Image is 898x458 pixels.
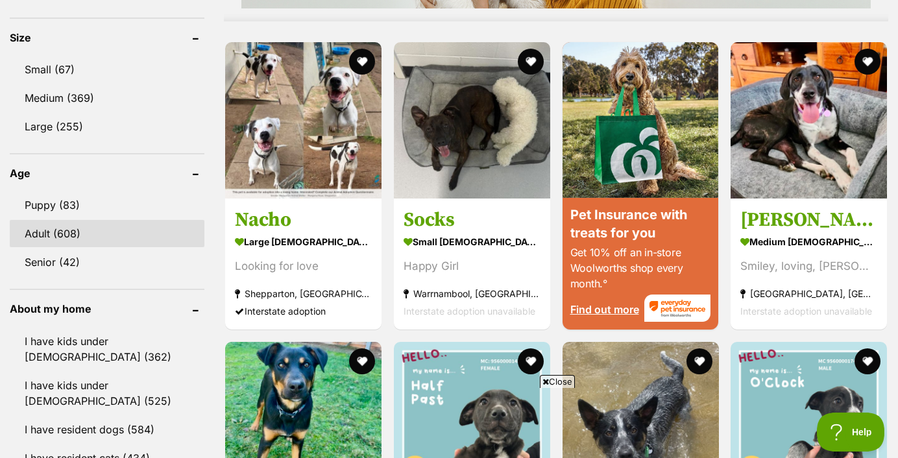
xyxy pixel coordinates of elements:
[10,56,204,83] a: Small (67)
[10,328,204,370] a: I have kids under [DEMOGRAPHIC_DATA] (362)
[404,208,540,232] h3: Socks
[10,84,204,112] a: Medium (369)
[10,167,204,179] header: Age
[134,393,764,452] iframe: Advertisement
[10,191,204,219] a: Puppy (83)
[10,220,204,247] a: Adult (608)
[235,302,372,320] div: Interstate adoption
[731,42,887,199] img: Maggie - German Shorthaired Pointer x Great Dane Dog
[235,208,372,232] h3: Nacho
[10,303,204,315] header: About my home
[540,375,575,388] span: Close
[10,32,204,43] header: Size
[394,42,550,199] img: Socks - Staffordshire Bull Terrier Dog
[518,49,544,75] button: favourite
[404,306,535,317] span: Interstate adoption unavailable
[855,348,880,374] button: favourite
[10,416,204,443] a: I have resident dogs (584)
[349,348,375,374] button: favourite
[404,232,540,251] strong: small [DEMOGRAPHIC_DATA] Dog
[740,258,877,275] div: Smiley, loving, [PERSON_NAME]
[10,248,204,276] a: Senior (42)
[349,49,375,75] button: favourite
[817,413,885,452] iframe: Help Scout Beacon - Open
[404,258,540,275] div: Happy Girl
[394,198,550,330] a: Socks small [DEMOGRAPHIC_DATA] Dog Happy Girl Warrnambool, [GEOGRAPHIC_DATA] Interstate adoption ...
[740,208,877,232] h3: [PERSON_NAME]
[10,372,204,415] a: I have kids under [DEMOGRAPHIC_DATA] (525)
[404,285,540,302] strong: Warrnambool, [GEOGRAPHIC_DATA]
[740,232,877,251] strong: medium [DEMOGRAPHIC_DATA] Dog
[518,348,544,374] button: favourite
[225,42,382,199] img: Nacho - American Bulldog
[686,348,712,374] button: favourite
[731,198,887,330] a: [PERSON_NAME] medium [DEMOGRAPHIC_DATA] Dog Smiley, loving, [PERSON_NAME] [GEOGRAPHIC_DATA], [GEO...
[235,285,372,302] strong: Shepparton, [GEOGRAPHIC_DATA]
[225,198,382,330] a: Nacho large [DEMOGRAPHIC_DATA] Dog Looking for love Shepparton, [GEOGRAPHIC_DATA] Interstate adop...
[235,232,372,251] strong: large [DEMOGRAPHIC_DATA] Dog
[740,285,877,302] strong: [GEOGRAPHIC_DATA], [GEOGRAPHIC_DATA]
[855,49,880,75] button: favourite
[740,306,872,317] span: Interstate adoption unavailable
[235,258,372,275] div: Looking for love
[10,113,204,140] a: Large (255)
